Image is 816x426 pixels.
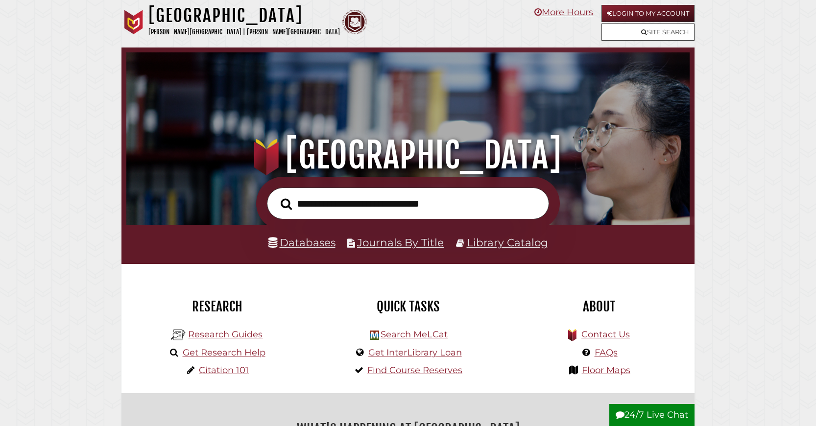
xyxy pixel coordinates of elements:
a: Login to My Account [601,5,695,22]
img: Hekman Library Logo [370,331,379,340]
a: Site Search [601,24,695,41]
button: Search [276,195,297,213]
img: Hekman Library Logo [171,328,186,342]
a: Journals By Title [357,236,444,249]
p: [PERSON_NAME][GEOGRAPHIC_DATA] | [PERSON_NAME][GEOGRAPHIC_DATA] [148,26,340,38]
h2: Research [129,298,305,315]
a: Get Research Help [183,347,265,358]
a: Databases [268,236,336,249]
a: Contact Us [581,329,630,340]
a: Search MeLCat [381,329,448,340]
a: Library Catalog [467,236,548,249]
img: Calvin University [121,10,146,34]
img: Calvin Theological Seminary [342,10,367,34]
a: More Hours [534,7,593,18]
a: Find Course Reserves [367,365,462,376]
a: Research Guides [188,329,263,340]
a: Get InterLibrary Loan [368,347,462,358]
h2: Quick Tasks [320,298,496,315]
i: Search [281,198,292,210]
h1: [GEOGRAPHIC_DATA] [139,134,677,177]
a: Floor Maps [582,365,630,376]
a: Citation 101 [199,365,249,376]
h2: About [511,298,687,315]
a: FAQs [595,347,618,358]
h1: [GEOGRAPHIC_DATA] [148,5,340,26]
